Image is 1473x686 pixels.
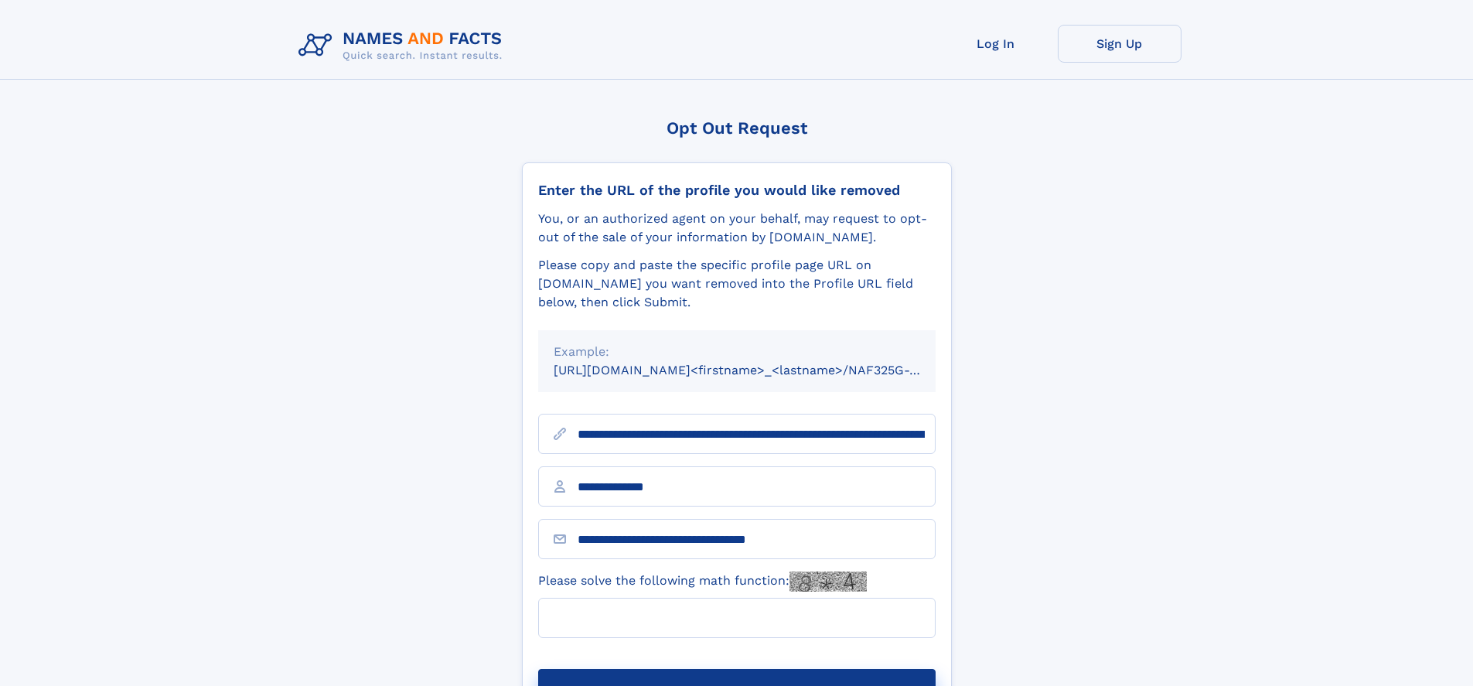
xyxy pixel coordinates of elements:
[538,210,936,247] div: You, or an authorized agent on your behalf, may request to opt-out of the sale of your informatio...
[554,363,965,377] small: [URL][DOMAIN_NAME]<firstname>_<lastname>/NAF325G-xxxxxxxx
[934,25,1058,63] a: Log In
[1058,25,1181,63] a: Sign Up
[292,25,515,67] img: Logo Names and Facts
[538,182,936,199] div: Enter the URL of the profile you would like removed
[538,256,936,312] div: Please copy and paste the specific profile page URL on [DOMAIN_NAME] you want removed into the Pr...
[522,118,952,138] div: Opt Out Request
[538,572,867,592] label: Please solve the following math function:
[554,343,920,361] div: Example:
